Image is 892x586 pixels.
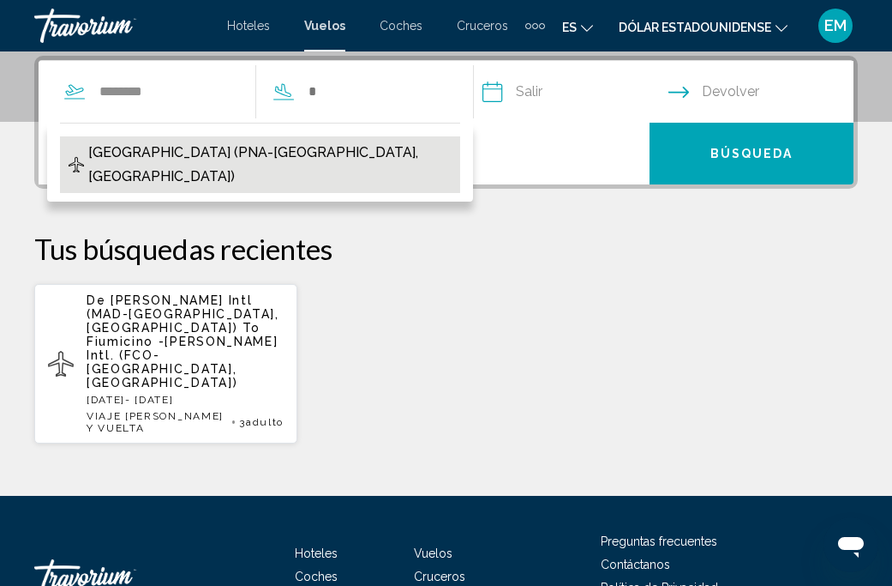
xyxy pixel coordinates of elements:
a: Hoteles [295,547,338,560]
button: Menú de usuario [813,8,858,44]
button: Return date [668,61,854,123]
span: Devolver [702,80,759,104]
button: Cambiar idioma [562,15,593,39]
a: Preguntas frecuentes [601,535,717,548]
span: [GEOGRAPHIC_DATA] (PNA-[GEOGRAPHIC_DATA], [GEOGRAPHIC_DATA]) [88,141,452,189]
a: Vuelos [304,19,345,33]
iframe: Botón para iniciar la ventana de mensajería [823,517,878,572]
p: [DATE] - [DATE] [87,394,284,406]
button: Cambiar moneda [619,15,787,39]
span: Adulto [246,416,284,428]
a: Hoteles [227,19,270,33]
font: Dólar estadounidense [619,21,771,34]
button: Travelers: 1 adult, 0 children [39,123,650,184]
p: Tus búsquedas recientes [34,232,858,266]
a: Vuelos [414,547,452,560]
button: Elementos de navegación adicionales [525,12,545,39]
button: [GEOGRAPHIC_DATA] (PNA-[GEOGRAPHIC_DATA], [GEOGRAPHIC_DATA]) [60,136,460,193]
a: Travorium [34,9,210,43]
a: Coches [295,570,338,583]
span: Búsqueda [710,148,793,161]
button: Depart date [482,61,668,123]
span: VIAJE [PERSON_NAME] Y VUELTA [87,410,228,434]
a: Cruceros [414,570,465,583]
span: Fiumicino -[PERSON_NAME] Intl. (FCO-[GEOGRAPHIC_DATA], [GEOGRAPHIC_DATA]) [87,335,278,390]
span: [PERSON_NAME] Intl (MAD-[GEOGRAPHIC_DATA], [GEOGRAPHIC_DATA]) [87,293,279,335]
button: De [PERSON_NAME] Intl (MAD-[GEOGRAPHIC_DATA], [GEOGRAPHIC_DATA]) To Fiumicino -[PERSON_NAME] Intl... [34,283,297,444]
button: Búsqueda [650,123,853,184]
div: Search widget [39,60,853,184]
span: To [242,321,260,335]
a: Cruceros [457,19,508,33]
a: Contáctanos [601,558,670,571]
span: 3 [239,416,284,428]
font: EM [824,16,847,34]
span: De [87,293,105,307]
font: es [562,21,577,34]
a: Coches [380,19,422,33]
